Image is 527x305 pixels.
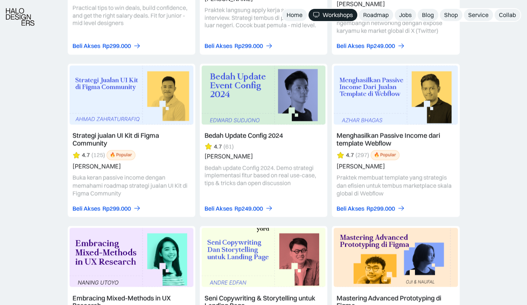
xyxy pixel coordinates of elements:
div: Beli Akses [72,42,100,50]
div: Beli Akses [205,42,232,50]
div: Roadmap [363,11,389,19]
div: Rp299.000 [366,204,395,212]
div: Beli Akses [72,204,100,212]
a: Beli AksesRp249.000 [337,42,405,50]
a: Beli AksesRp299.000 [72,204,141,212]
a: Beli AksesRp299.000 [337,204,405,212]
a: Beli AksesRp249.000 [205,204,273,212]
a: Service [464,9,493,21]
div: Rp249.000 [366,42,395,50]
div: Workshops [322,11,353,19]
a: Beli AksesRp299.000 [72,42,141,50]
a: Shop [440,9,462,21]
a: Roadmap [359,9,393,21]
div: Shop [444,11,458,19]
div: Blog [422,11,434,19]
div: Home [287,11,303,19]
div: Beli Akses [337,204,364,212]
div: Beli Akses [337,42,364,50]
a: Collab [494,9,520,21]
a: Home [282,9,307,21]
a: Jobs [395,9,416,21]
div: Beli Akses [205,204,232,212]
a: Workshops [308,9,357,21]
div: Rp299.000 [234,42,263,50]
a: Beli AksesRp299.000 [205,42,273,50]
a: Blog [418,9,438,21]
div: Jobs [399,11,412,19]
div: Collab [499,11,516,19]
div: Rp249.000 [234,204,263,212]
div: Rp299.000 [102,42,131,50]
div: Service [468,11,489,19]
div: Rp299.000 [102,204,131,212]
